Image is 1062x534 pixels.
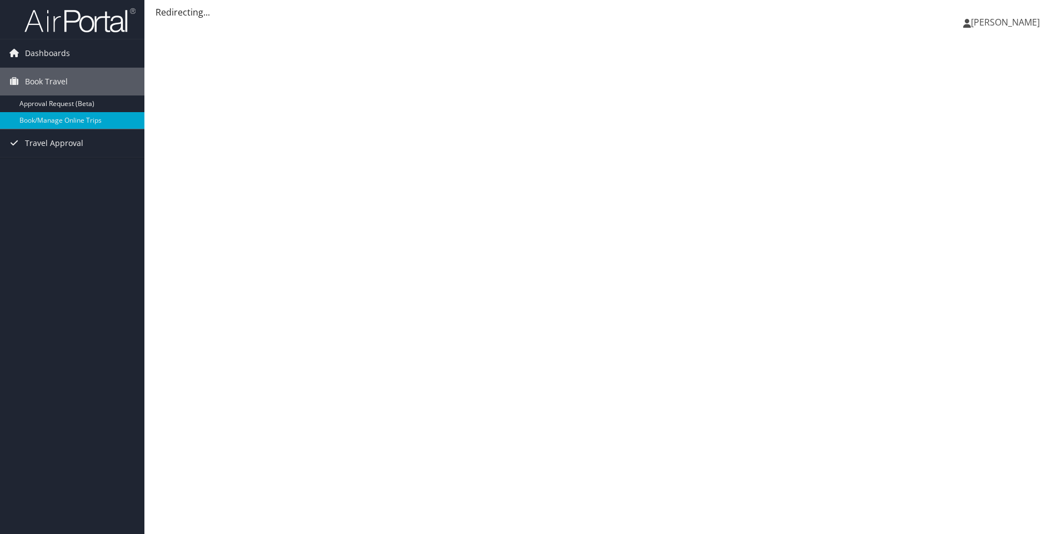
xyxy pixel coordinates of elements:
[25,129,83,157] span: Travel Approval
[24,7,136,33] img: airportal-logo.png
[971,16,1040,28] span: [PERSON_NAME]
[25,68,68,95] span: Book Travel
[25,39,70,67] span: Dashboards
[156,6,1051,19] div: Redirecting...
[963,6,1051,39] a: [PERSON_NAME]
